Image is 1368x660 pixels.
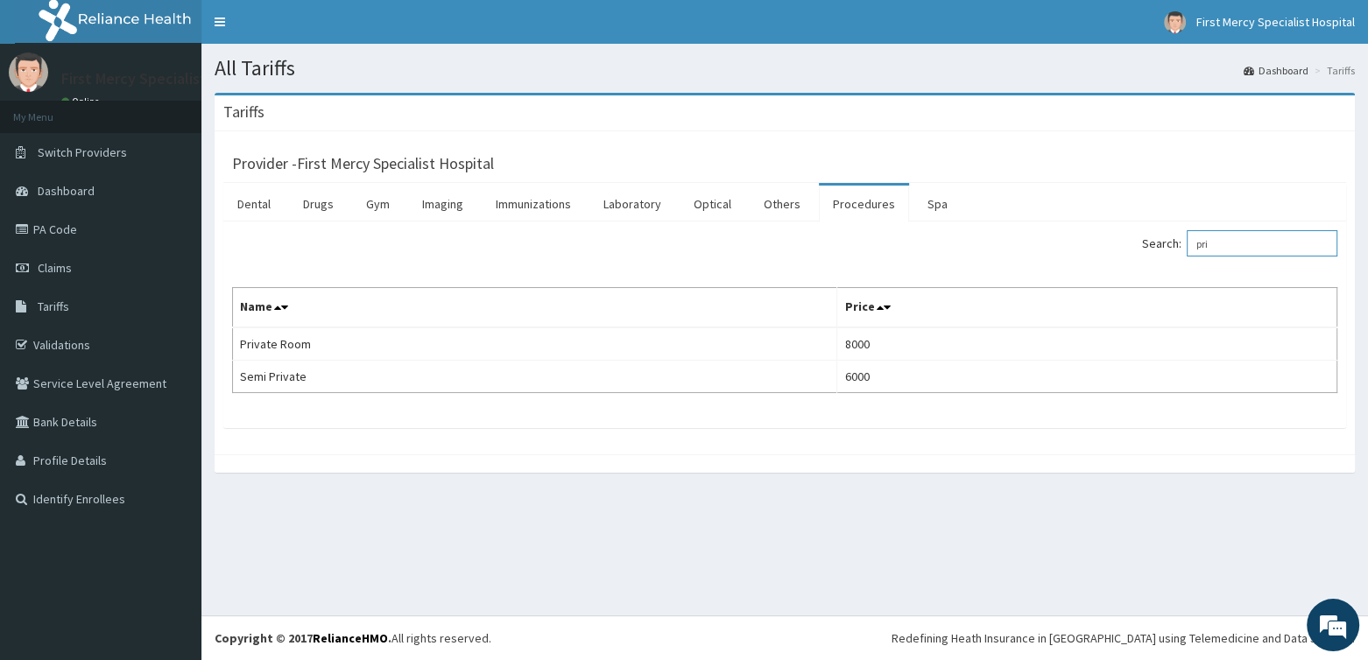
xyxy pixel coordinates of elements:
a: Others [750,186,814,222]
td: Private Room [233,327,837,361]
a: Dashboard [1244,63,1308,78]
a: Laboratory [589,186,675,222]
a: Optical [680,186,745,222]
img: User Image [1164,11,1186,33]
label: Search: [1142,230,1337,256]
th: Price [837,288,1337,328]
input: Search: [1187,230,1337,256]
a: Immunizations [482,186,585,222]
td: Semi Private [233,361,837,393]
div: Minimize live chat window [287,9,329,51]
td: 6000 [837,361,1337,393]
p: First Mercy Specialist Hospital [61,71,268,87]
div: Chat with us now [91,98,294,121]
h3: Tariffs [223,104,264,120]
span: Dashboard [38,183,95,199]
td: 8000 [837,327,1337,361]
a: RelianceHMO [313,630,388,646]
img: d_794563401_company_1708531726252_794563401 [32,88,71,131]
a: Imaging [408,186,477,222]
img: User Image [9,53,48,92]
a: Dental [223,186,285,222]
strong: Copyright © 2017 . [215,630,391,646]
th: Name [233,288,837,328]
a: Online [61,95,103,108]
footer: All rights reserved. [201,615,1368,660]
a: Drugs [289,186,348,222]
span: First Mercy Specialist Hospital [1196,14,1355,30]
span: Tariffs [38,298,69,314]
h3: Provider - First Mercy Specialist Hospital [232,156,494,172]
textarea: Type your message and hit 'Enter' [9,478,334,539]
span: We're online! [102,221,242,397]
li: Tariffs [1310,63,1355,78]
span: Claims [38,260,72,276]
div: Redefining Heath Insurance in [GEOGRAPHIC_DATA] using Telemedicine and Data Science! [892,629,1355,647]
a: Spa [913,186,962,222]
span: Switch Providers [38,144,127,160]
h1: All Tariffs [215,57,1355,80]
a: Procedures [819,186,909,222]
a: Gym [352,186,404,222]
